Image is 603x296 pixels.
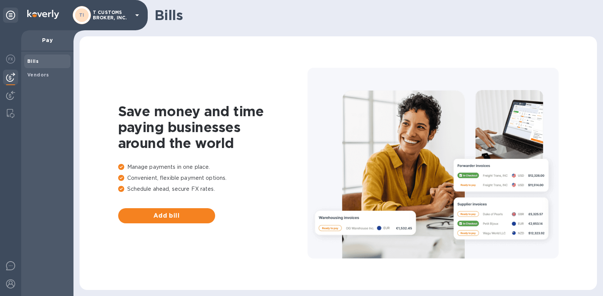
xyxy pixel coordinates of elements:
p: Pay [27,36,67,44]
p: Manage payments in one place. [118,163,308,171]
div: Unpin categories [3,8,18,23]
p: Schedule ahead, secure FX rates. [118,185,308,193]
b: Vendors [27,72,49,78]
span: Add bill [124,211,209,220]
button: Add bill [118,208,215,223]
b: TI [79,12,84,18]
p: Convenient, flexible payment options. [118,174,308,182]
b: Bills [27,58,39,64]
h1: Save money and time paying businesses around the world [118,103,308,151]
h1: Bills [155,7,591,23]
img: Logo [27,10,59,19]
p: T CUSTOMS BROKER, INC. [93,10,131,20]
img: Foreign exchange [6,55,15,64]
